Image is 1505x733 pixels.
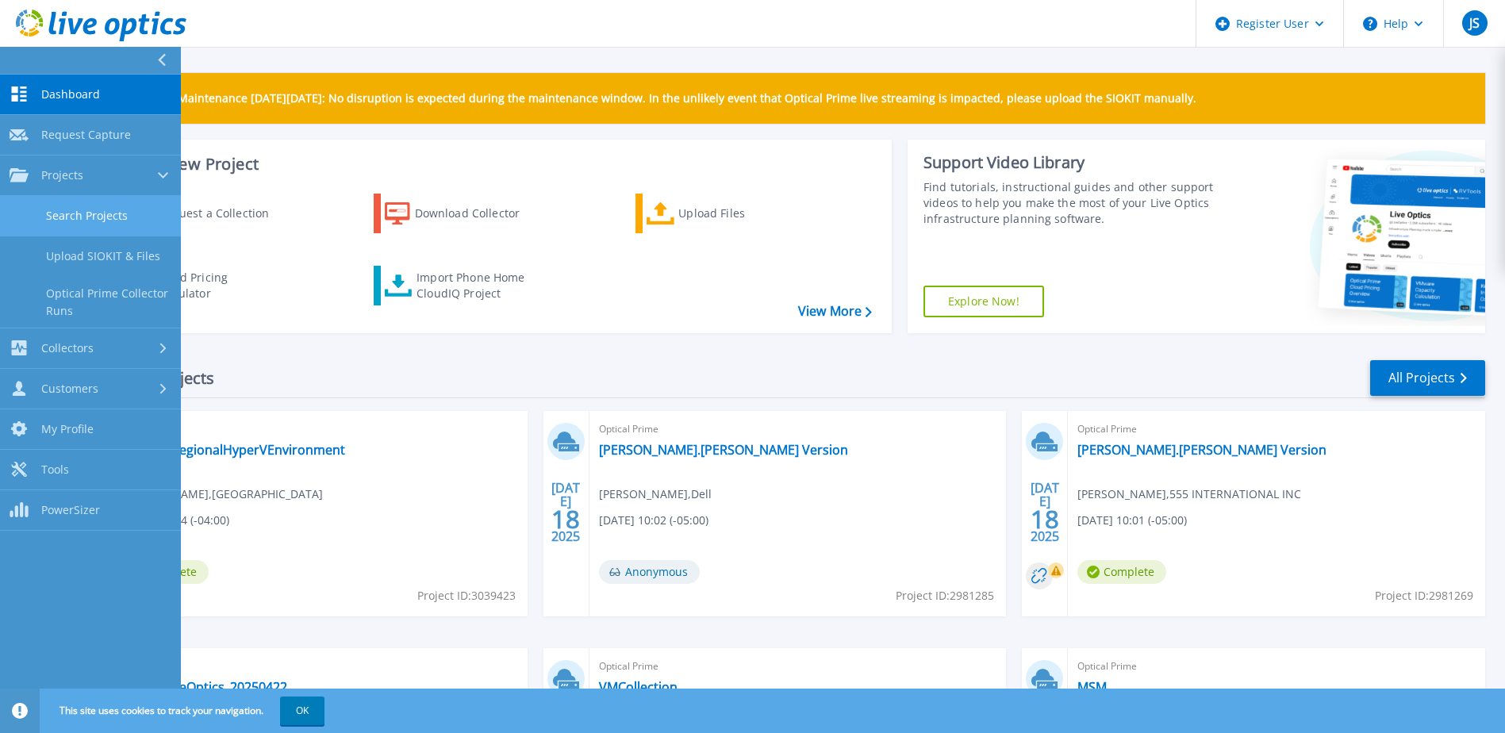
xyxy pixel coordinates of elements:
span: 18 [551,512,580,526]
div: [DATE] 2025 [551,483,581,541]
span: JS [1469,17,1480,29]
div: Upload Files [678,198,805,229]
span: Optical Prime [599,420,997,438]
div: Support Video Library [923,152,1218,173]
span: Optical Prime [1077,658,1476,675]
a: [PERSON_NAME].[PERSON_NAME] Version [1077,442,1326,458]
span: This site uses cookies to track your navigation. [44,697,324,725]
span: Optical Prime [1077,420,1476,438]
span: Request Capture [41,128,131,142]
div: Download Collector [415,198,542,229]
a: Upload Files [635,194,812,233]
a: VMCollection [599,679,678,695]
span: Collectors [41,341,94,355]
div: Import Phone Home CloudIQ Project [417,270,540,301]
span: [PERSON_NAME] , Dell [599,485,712,503]
div: Cloud Pricing Calculator [155,270,282,301]
div: [DATE] 2025 [1030,483,1060,541]
a: Cloud Pricing Calculator [113,266,290,305]
a: Request a Collection [113,194,290,233]
span: Project ID: 2981285 [896,587,994,604]
span: Project ID: 3039423 [417,587,516,604]
div: Request a Collection [158,198,285,229]
a: View More [798,304,872,319]
span: My Profile [41,422,94,436]
span: Anonymous [599,560,700,584]
span: Projects [41,168,83,182]
span: [DATE] 10:01 (-05:00) [1077,512,1187,529]
a: MSM [1077,679,1107,695]
a: Explore Now! [923,286,1044,317]
span: Tools [41,462,69,477]
p: Scheduled Maintenance [DATE][DATE]: No disruption is expected during the maintenance window. In t... [118,92,1196,105]
span: PowerSizer [41,503,100,517]
span: Optical Prime [599,658,997,675]
a: [PERSON_NAME].[PERSON_NAME] Version [599,442,848,458]
span: 18 [1031,512,1059,526]
span: [PERSON_NAME] , [GEOGRAPHIC_DATA] [120,485,323,503]
span: Optical Prime [120,658,518,675]
span: [PERSON_NAME] , 555 INTERNATIONAL INC [1077,485,1301,503]
button: OK [280,697,324,725]
h3: Start a New Project [113,155,871,173]
span: Customers [41,382,98,396]
a: All Projects [1370,360,1485,396]
a: 555NS_LiveOptics_20250422 [120,679,287,695]
span: [DATE] 10:02 (-05:00) [599,512,708,529]
div: Find tutorials, instructional guides and other support videos to help you make the most of your L... [923,179,1218,227]
a: Download Collector [374,194,551,233]
span: Optical Prime [120,420,518,438]
span: Project ID: 2981269 [1375,587,1473,604]
span: Complete [1077,560,1166,584]
a: EllenvilleRegionalHyperVEnvironment [120,442,345,458]
span: Dashboard [41,87,100,102]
